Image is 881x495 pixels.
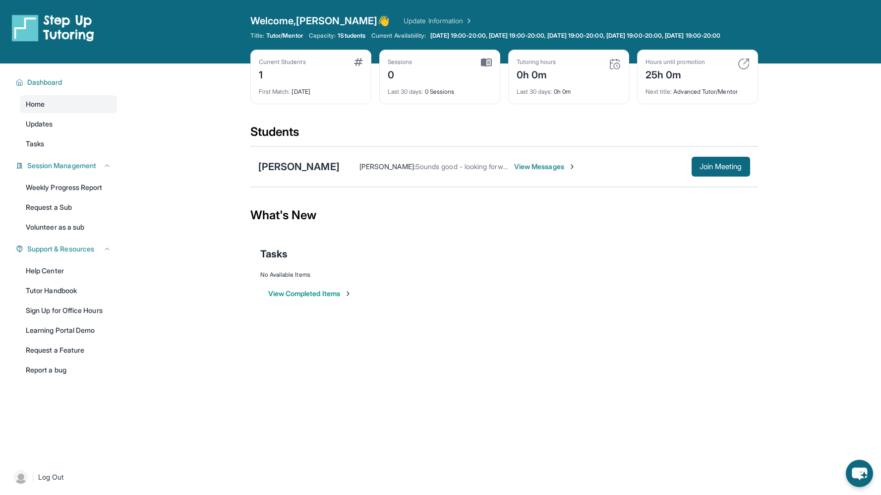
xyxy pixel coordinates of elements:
[428,32,723,40] a: [DATE] 19:00-20:00, [DATE] 19:00-20:00, [DATE] 19:00-20:00, [DATE] 19:00-20:00, [DATE] 19:00-20:00
[27,77,62,87] span: Dashboard
[20,218,117,236] a: Volunteer as a sub
[268,289,352,299] button: View Completed Items
[38,472,64,482] span: Log Out
[20,321,117,339] a: Learning Portal Demo
[415,162,554,171] span: Sounds good - looking forward to the same!
[20,135,117,153] a: Tasks
[354,58,363,66] img: card
[260,271,748,279] div: No Available Items
[258,160,340,174] div: [PERSON_NAME]
[26,139,44,149] span: Tasks
[23,244,111,254] button: Support & Resources
[27,161,96,171] span: Session Management
[646,82,750,96] div: Advanced Tutor/Mentor
[338,32,365,40] span: 1 Students
[250,193,758,237] div: What's New
[700,164,742,170] span: Join Meeting
[517,82,621,96] div: 0h 0m
[26,119,53,129] span: Updates
[388,58,412,66] div: Sessions
[20,198,117,216] a: Request a Sub
[514,162,576,172] span: View Messages
[23,161,111,171] button: Session Management
[568,163,576,171] img: Chevron-Right
[23,77,111,87] button: Dashboard
[646,66,705,82] div: 25h 0m
[20,302,117,319] a: Sign Up for Office Hours
[266,32,303,40] span: Tutor/Mentor
[430,32,721,40] span: [DATE] 19:00-20:00, [DATE] 19:00-20:00, [DATE] 19:00-20:00, [DATE] 19:00-20:00, [DATE] 19:00-20:00
[250,32,264,40] span: Title:
[20,179,117,196] a: Weekly Progress Report
[388,82,492,96] div: 0 Sessions
[463,16,473,26] img: Chevron Right
[20,361,117,379] a: Report a bug
[26,99,45,109] span: Home
[27,244,94,254] span: Support & Resources
[250,124,758,146] div: Students
[259,58,306,66] div: Current Students
[517,66,556,82] div: 0h 0m
[20,95,117,113] a: Home
[20,262,117,280] a: Help Center
[646,88,672,95] span: Next title :
[609,58,621,70] img: card
[32,471,34,483] span: |
[20,282,117,300] a: Tutor Handbook
[646,58,705,66] div: Hours until promotion
[738,58,750,70] img: card
[309,32,336,40] span: Capacity:
[388,66,412,82] div: 0
[517,88,552,95] span: Last 30 days :
[481,58,492,67] img: card
[259,88,291,95] span: First Match :
[250,14,390,28] span: Welcome, [PERSON_NAME] 👋
[388,88,423,95] span: Last 30 days :
[20,341,117,359] a: Request a Feature
[10,466,117,488] a: |Log Out
[517,58,556,66] div: Tutoring hours
[20,115,117,133] a: Updates
[846,460,873,487] button: chat-button
[404,16,473,26] a: Update Information
[359,162,415,171] span: [PERSON_NAME] :
[14,470,28,484] img: user-img
[12,14,94,42] img: logo
[371,32,426,40] span: Current Availability:
[259,82,363,96] div: [DATE]
[260,247,288,261] span: Tasks
[692,157,750,177] button: Join Meeting
[259,66,306,82] div: 1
